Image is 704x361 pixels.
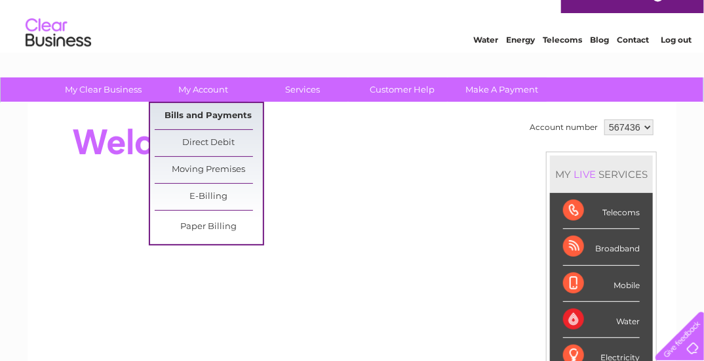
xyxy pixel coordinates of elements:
div: MY SERVICES [550,156,653,193]
a: Water [473,56,498,66]
a: Customer Help [349,77,457,102]
div: Mobile [563,266,640,302]
a: Direct Debit [155,130,263,156]
a: Make A Payment [448,77,557,102]
a: Telecoms [543,56,582,66]
a: Contact [617,56,649,66]
a: Paper Billing [155,214,263,240]
div: Telecoms [563,193,640,229]
img: logo.png [25,34,92,74]
div: Broadband [563,229,640,265]
a: Energy [506,56,535,66]
a: E-Billing [155,184,263,210]
div: Water [563,302,640,338]
div: LIVE [571,168,598,180]
a: My Account [149,77,258,102]
a: Log out [661,56,692,66]
a: Services [249,77,357,102]
a: My Clear Business [50,77,158,102]
a: Bills and Payments [155,103,263,129]
td: Account number [526,116,601,138]
a: Blog [590,56,609,66]
a: Moving Premises [155,157,263,183]
div: Clear Business is a trading name of Verastar Limited (registered in [GEOGRAPHIC_DATA] No. 3667643... [43,7,663,64]
a: 0333 014 3131 [457,7,547,23]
